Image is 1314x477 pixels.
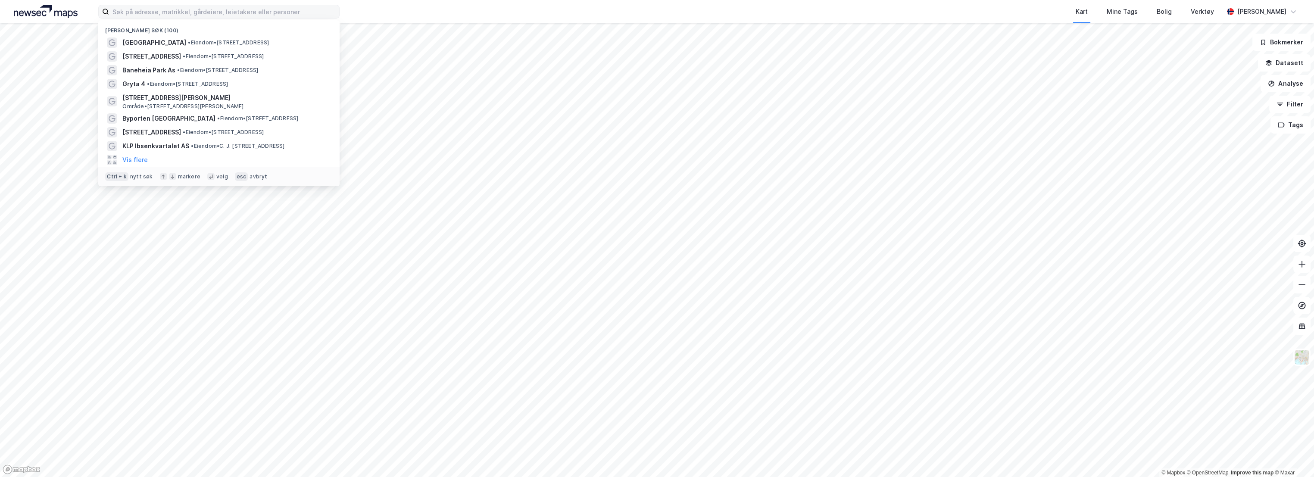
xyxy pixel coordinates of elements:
button: Filter [1269,96,1311,113]
div: Kart [1076,6,1088,17]
span: KLP Ibsenkvartalet AS [122,141,189,151]
span: [STREET_ADDRESS] [122,127,181,137]
span: Gryta 4 [122,79,145,89]
img: logo.a4113a55bc3d86da70a041830d287a7e.svg [14,5,78,18]
iframe: Chat Widget [1271,436,1314,477]
button: Datasett [1258,54,1311,72]
span: Eiendom • [STREET_ADDRESS] [183,53,264,60]
span: Eiendom • [STREET_ADDRESS] [177,67,258,74]
input: Søk på adresse, matrikkel, gårdeiere, leietakere eller personer [109,5,339,18]
a: Improve this map [1231,470,1273,476]
button: Vis flere [122,155,148,165]
button: Bokmerker [1252,34,1311,51]
span: Eiendom • [STREET_ADDRESS] [188,39,269,46]
div: Kontrollprogram for chat [1271,436,1314,477]
div: velg [216,173,228,180]
span: [STREET_ADDRESS][PERSON_NAME] [122,93,329,103]
span: [GEOGRAPHIC_DATA] [122,37,186,48]
span: • [188,39,190,46]
span: Eiendom • [STREET_ADDRESS] [183,129,264,136]
span: [STREET_ADDRESS] [122,51,181,62]
div: esc [235,172,248,181]
div: [PERSON_NAME] [1237,6,1286,17]
span: • [217,115,220,122]
div: [PERSON_NAME] søk (100) [98,20,340,36]
a: Mapbox [1161,470,1185,476]
img: Z [1294,349,1310,365]
div: avbryt [250,173,267,180]
span: Eiendom • [STREET_ADDRESS] [217,115,298,122]
span: Eiendom • [STREET_ADDRESS] [147,81,228,87]
div: markere [178,173,200,180]
div: Ctrl + k [105,172,128,181]
span: • [183,129,185,135]
button: Tags [1270,116,1311,134]
a: Mapbox homepage [3,465,41,474]
div: Mine Tags [1107,6,1138,17]
span: Byporten [GEOGRAPHIC_DATA] [122,113,215,124]
span: Eiendom • C. J. [STREET_ADDRESS] [191,143,284,150]
button: Analyse [1261,75,1311,92]
span: Område • [STREET_ADDRESS][PERSON_NAME] [122,103,243,110]
div: Verktøy [1191,6,1214,17]
div: nytt søk [130,173,153,180]
span: • [191,143,194,149]
span: • [183,53,185,59]
span: • [177,67,180,73]
span: Baneheia Park As [122,65,175,75]
a: OpenStreetMap [1187,470,1229,476]
div: Bolig [1157,6,1172,17]
span: • [147,81,150,87]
